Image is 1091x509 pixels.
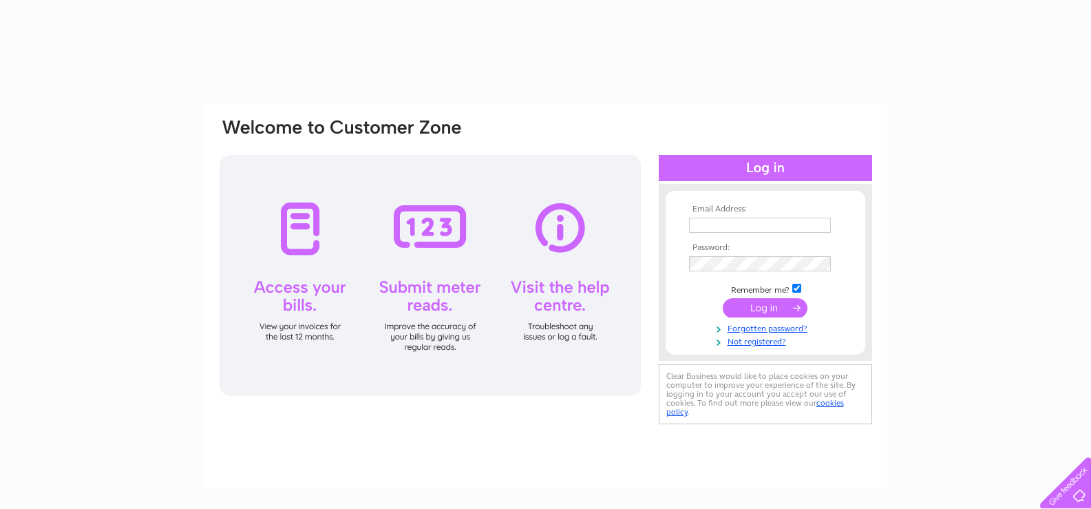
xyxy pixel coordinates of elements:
a: Forgotten password? [689,321,845,334]
th: Password: [686,243,845,253]
td: Remember me? [686,282,845,295]
div: Clear Business would like to place cookies on your computer to improve your experience of the sit... [659,364,872,424]
th: Email Address: [686,205,845,214]
input: Submit [723,298,807,318]
a: Not registered? [689,334,845,347]
a: cookies policy [666,398,844,417]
